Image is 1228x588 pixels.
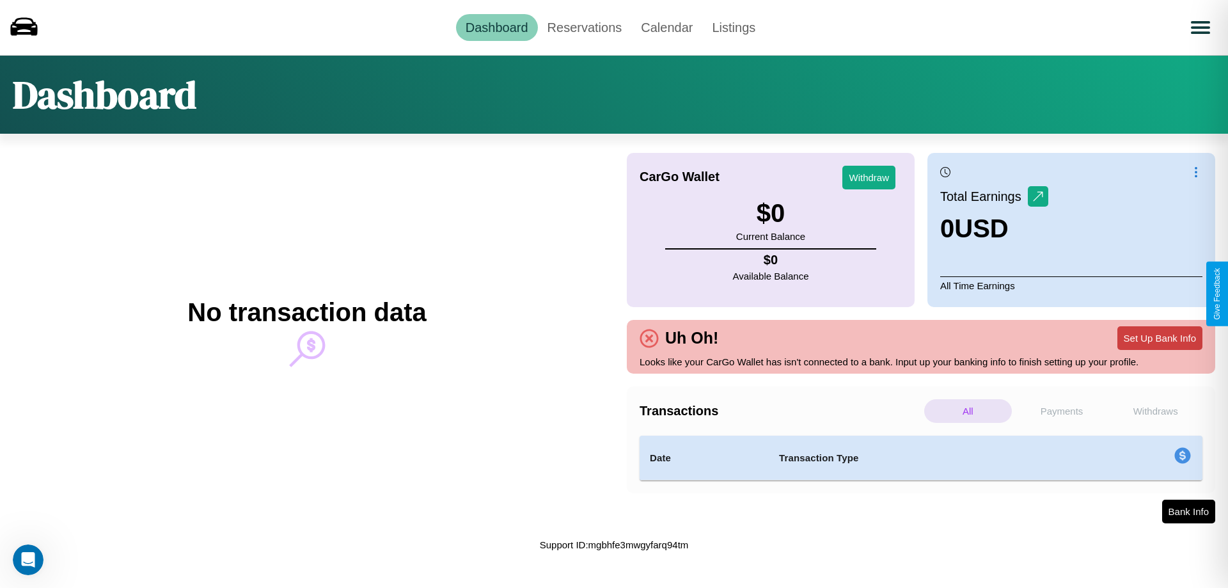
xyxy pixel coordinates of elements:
[1018,399,1106,423] p: Payments
[940,185,1028,208] p: Total Earnings
[456,14,538,41] a: Dashboard
[540,536,689,553] p: Support ID: mgbhfe3mwgyfarq94tm
[640,436,1202,481] table: simple table
[733,267,809,285] p: Available Balance
[650,450,759,466] h4: Date
[1213,268,1222,320] div: Give Feedback
[1162,500,1215,523] button: Bank Info
[702,14,765,41] a: Listings
[187,298,426,327] h2: No transaction data
[736,199,805,228] h3: $ 0
[640,170,720,184] h4: CarGo Wallet
[779,450,1069,466] h4: Transaction Type
[13,68,196,121] h1: Dashboard
[924,399,1012,423] p: All
[538,14,632,41] a: Reservations
[736,228,805,245] p: Current Balance
[1117,326,1202,350] button: Set Up Bank Info
[733,253,809,267] h4: $ 0
[640,404,921,418] h4: Transactions
[842,166,895,189] button: Withdraw
[640,353,1202,370] p: Looks like your CarGo Wallet has isn't connected to a bank. Input up your banking info to finish ...
[631,14,702,41] a: Calendar
[940,276,1202,294] p: All Time Earnings
[1183,10,1218,45] button: Open menu
[13,544,43,575] iframe: Intercom live chat
[940,214,1048,243] h3: 0 USD
[1112,399,1199,423] p: Withdraws
[659,329,725,347] h4: Uh Oh!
